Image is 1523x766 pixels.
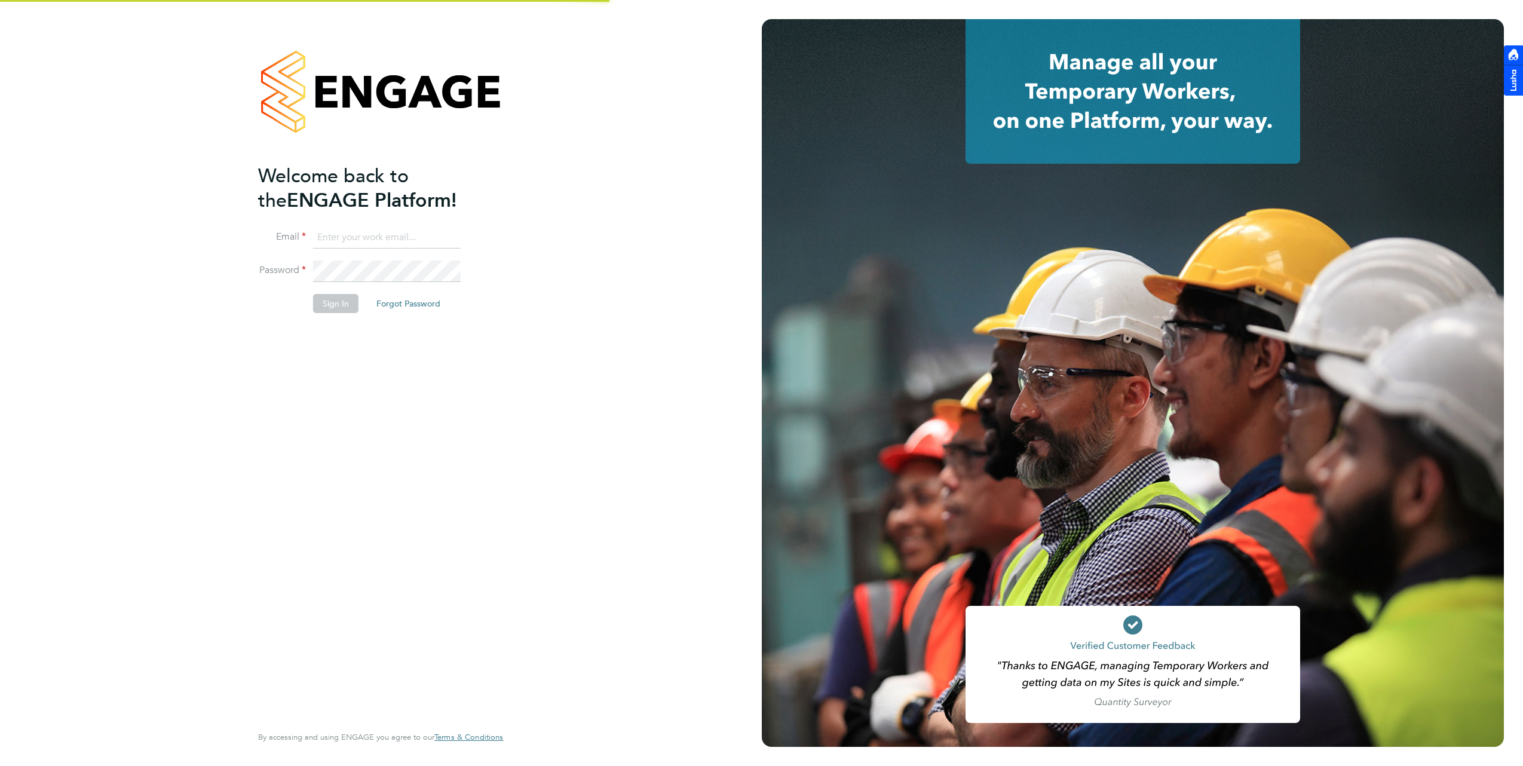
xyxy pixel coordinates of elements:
input: Enter your work email... [313,227,461,249]
a: Terms & Conditions [434,733,503,742]
span: Welcome back to the [258,164,409,212]
label: Password [258,264,306,277]
button: Forgot Password [367,294,450,313]
h2: ENGAGE Platform! [258,164,491,213]
label: Email [258,231,306,243]
button: Sign In [313,294,358,313]
span: By accessing and using ENGAGE you agree to our [258,732,503,742]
